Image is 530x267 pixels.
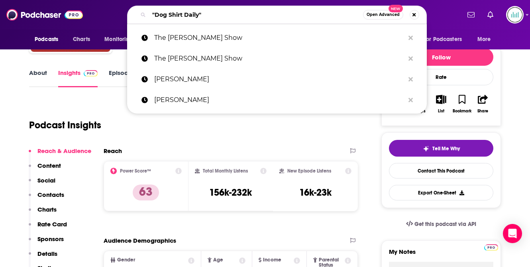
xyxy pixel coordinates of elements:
[438,109,444,114] div: List
[389,69,493,85] div: Rate
[99,32,143,47] button: open menu
[127,6,427,24] div: Search podcasts, credits, & more...
[104,147,122,155] h2: Reach
[29,32,69,47] button: open menu
[472,32,501,47] button: open menu
[477,34,491,45] span: More
[431,90,451,118] button: List
[37,206,57,213] p: Charts
[29,250,57,265] button: Details
[213,257,223,263] span: Age
[203,168,248,174] h2: Total Monthly Listens
[423,145,429,152] img: tell me why sparkle
[503,224,522,243] div: Open Intercom Messenger
[29,206,57,220] button: Charts
[6,7,83,22] img: Podchaser - Follow, Share and Rate Podcasts
[37,147,91,155] p: Reach & Audience
[451,90,472,118] button: Bookmark
[29,119,101,131] h1: Podcast Insights
[389,5,403,12] span: New
[29,235,64,250] button: Sponsors
[154,27,404,48] p: The Glenn Loury Show
[117,257,135,263] span: Gender
[37,235,64,243] p: Sponsors
[149,8,363,21] input: Search podcasts, credits, & more...
[424,34,462,45] span: For Podcasters
[104,237,176,244] h2: Audience Demographics
[477,109,488,114] div: Share
[299,187,332,198] h3: 16k-23k
[127,48,427,69] a: The [PERSON_NAME] Show
[484,244,498,251] img: Podchaser Pro
[263,257,281,263] span: Income
[120,168,151,174] h2: Power Score™
[506,6,524,24] button: Show profile menu
[484,8,497,22] a: Show notifications dropdown
[29,220,67,235] button: Rate Card
[287,168,331,174] h2: New Episode Listens
[154,48,404,69] p: The Erick Erickson Show
[414,221,476,228] span: Get this podcast via API
[363,10,403,20] button: Open AdvancedNew
[29,177,55,191] button: Social
[506,6,524,24] img: User Profile
[37,191,64,198] p: Contacts
[29,162,61,177] button: Content
[209,187,252,198] h3: 156k-232k
[400,214,483,234] a: Get this podcast via API
[154,69,404,90] p: eli lake
[389,140,493,157] button: tell me why sparkleTell Me Why
[58,69,98,87] a: InsightsPodchaser Pro
[464,8,478,22] a: Show notifications dropdown
[37,250,57,257] p: Details
[432,145,460,152] span: Tell Me Why
[29,69,47,87] a: About
[484,243,498,251] a: Pro website
[104,34,133,45] span: Monitoring
[37,162,61,169] p: Content
[37,177,55,184] p: Social
[453,109,471,114] div: Bookmark
[37,220,67,228] p: Rate Card
[127,69,427,90] a: [PERSON_NAME]
[506,6,524,24] span: Logged in as podglomerate
[154,90,404,110] p: eli lake
[84,70,98,77] img: Podchaser Pro
[127,27,427,48] a: The [PERSON_NAME] Show
[389,48,493,66] button: Follow
[473,90,493,118] button: Share
[29,147,91,162] button: Reach & Audience
[389,248,493,262] label: My Notes
[109,69,149,87] a: Episodes505
[35,34,58,45] span: Podcasts
[389,163,493,179] a: Contact This Podcast
[127,90,427,110] a: [PERSON_NAME]
[133,185,159,200] p: 63
[367,13,400,17] span: Open Advanced
[68,32,95,47] a: Charts
[418,32,473,47] button: open menu
[389,185,493,200] button: Export One-Sheet
[73,34,90,45] span: Charts
[29,191,64,206] button: Contacts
